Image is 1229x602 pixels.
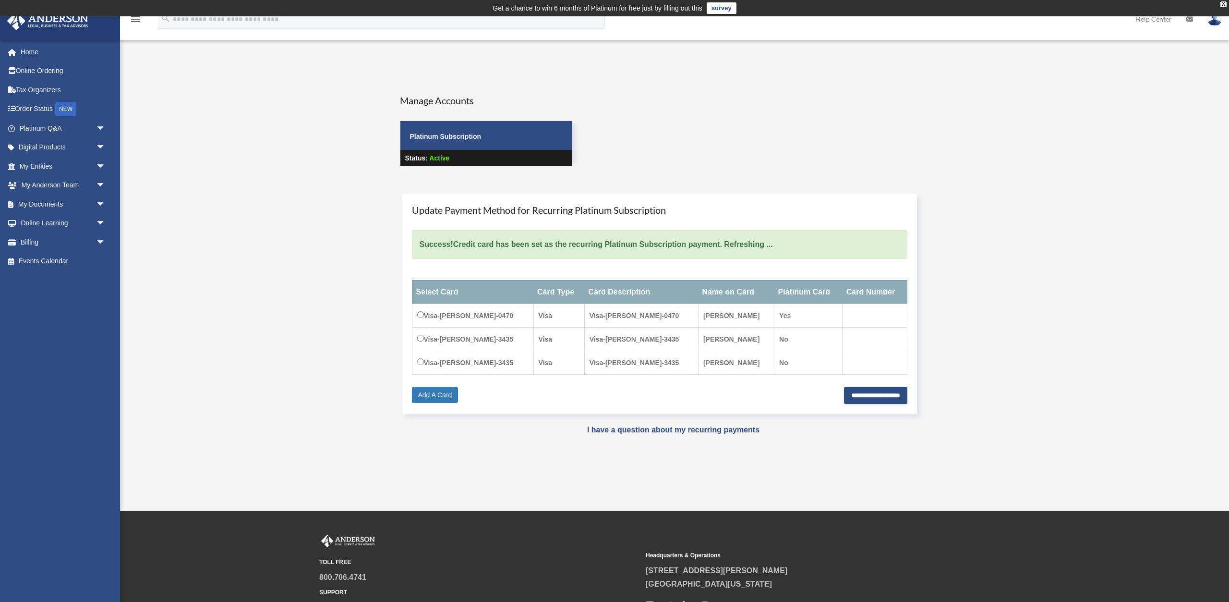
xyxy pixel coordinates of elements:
a: Platinum Q&Aarrow_drop_down [7,119,120,138]
span: arrow_drop_down [96,214,115,233]
a: Digital Productsarrow_drop_down [7,138,120,157]
a: survey [707,2,736,14]
a: [GEOGRAPHIC_DATA][US_STATE] [646,580,772,588]
img: Anderson Advisors Platinum Portal [319,535,377,547]
td: Visa [533,304,584,327]
a: Online Learningarrow_drop_down [7,214,120,233]
span: Active [429,154,449,162]
img: Anderson Advisors Platinum Portal [4,12,91,30]
th: Select Card [412,280,533,304]
td: Visa-[PERSON_NAME]-3435 [584,327,698,351]
a: Billingarrow_drop_down [7,233,120,252]
td: Visa-[PERSON_NAME]-0470 [584,304,698,327]
a: Tax Organizers [7,80,120,99]
small: SUPPORT [319,588,639,598]
td: Visa-[PERSON_NAME]-3435 [412,327,533,351]
td: No [774,351,843,375]
div: NEW [55,102,76,116]
td: Yes [774,304,843,327]
div: Get a chance to win 6 months of Platinum for free just by filling out this [493,2,702,14]
td: [PERSON_NAME] [698,304,774,327]
th: Name on Card [698,280,774,304]
strong: Platinum Subscription [410,133,482,140]
span: arrow_drop_down [96,157,115,176]
span: arrow_drop_down [96,176,115,196]
td: Visa [533,351,584,375]
th: Card Description [584,280,698,304]
small: TOLL FREE [319,557,639,567]
th: Card Type [533,280,584,304]
a: menu [130,17,141,25]
td: Visa-[PERSON_NAME]-0470 [412,304,533,327]
a: I have a question about my recurring payments [587,426,759,434]
a: Events Calendar [7,252,120,271]
a: Add A Card [412,387,458,403]
i: search [160,13,171,24]
td: Visa-[PERSON_NAME]-3435 [584,351,698,375]
a: [STREET_ADDRESS][PERSON_NAME] [646,566,787,575]
a: Order StatusNEW [7,99,120,119]
small: Headquarters & Operations [646,551,965,561]
td: No [774,327,843,351]
td: [PERSON_NAME] [698,351,774,375]
a: My Documentsarrow_drop_down [7,195,120,214]
span: arrow_drop_down [96,233,115,252]
a: Home [7,42,120,61]
img: User Pic [1207,12,1222,26]
td: Visa [533,327,584,351]
th: Card Number [843,280,907,304]
a: My Entitiesarrow_drop_down [7,157,120,176]
div: Credit card has been set as the recurring Platinum Subscription payment. Refreshing ... [412,230,908,259]
strong: Success! [420,240,453,248]
div: close [1220,1,1227,7]
a: Online Ordering [7,61,120,81]
a: 800.706.4741 [319,573,366,581]
td: [PERSON_NAME] [698,327,774,351]
h4: Update Payment Method for Recurring Platinum Subscription [412,203,908,217]
td: Visa-[PERSON_NAME]-3435 [412,351,533,375]
h4: Manage Accounts [400,94,573,107]
th: Platinum Card [774,280,843,304]
span: arrow_drop_down [96,138,115,158]
strong: Status: [405,154,428,162]
span: arrow_drop_down [96,119,115,138]
i: menu [130,13,141,25]
span: arrow_drop_down [96,195,115,214]
a: My Anderson Teamarrow_drop_down [7,176,120,195]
